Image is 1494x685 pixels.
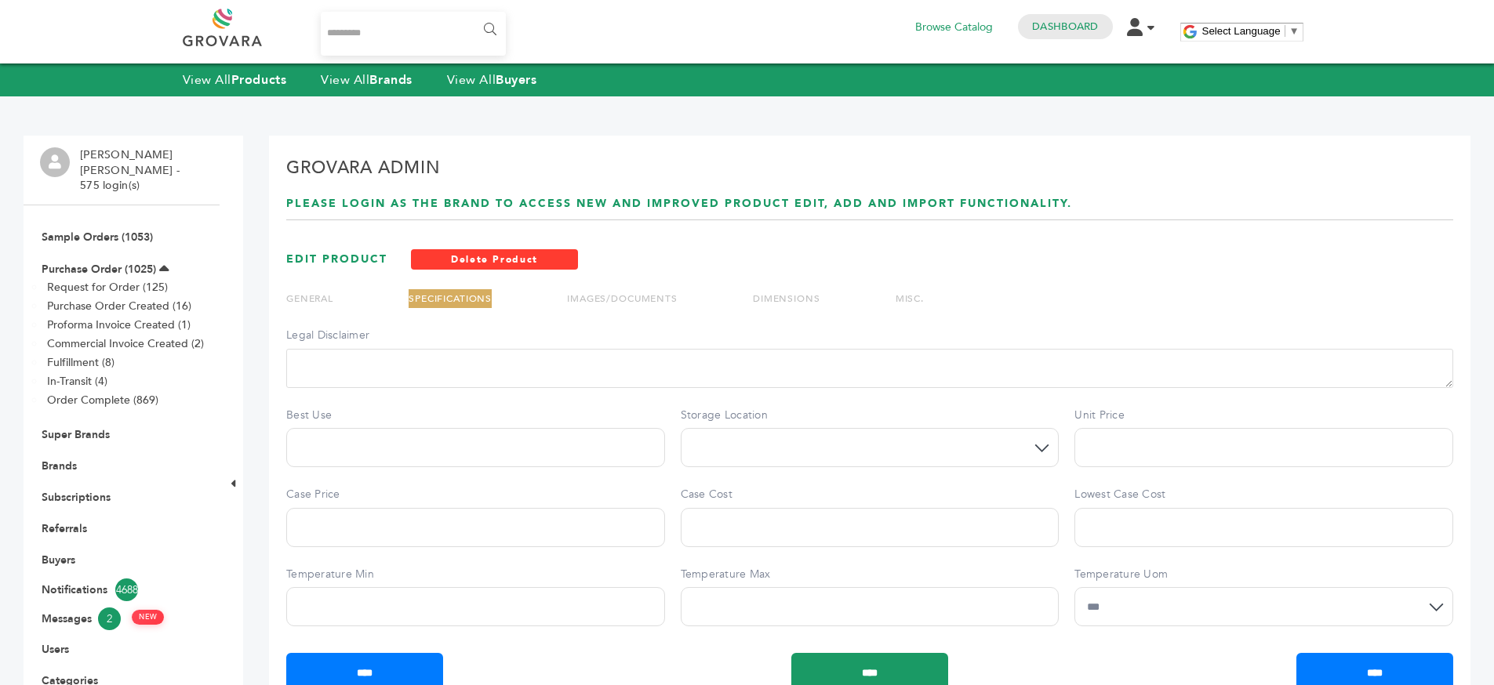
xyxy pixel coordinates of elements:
[681,408,1060,423] label: Storage Location
[286,156,1453,188] h2: Grovara Admin
[80,147,216,194] li: [PERSON_NAME] [PERSON_NAME] - 575 login(s)
[42,458,77,473] a: Brands
[42,262,156,277] a: Purchase Order (1025)
[47,393,158,408] a: Order Complete (869)
[411,249,578,270] a: Delete Product
[42,642,69,657] a: Users
[42,427,110,442] a: Super Brands
[409,292,492,305] a: SPECIFICATIONS
[286,567,665,582] label: Temperature Min
[183,71,287,89] a: View AllProducts
[1074,408,1453,423] label: Unit Price
[115,578,138,601] span: 4688
[1074,487,1453,502] label: Lowest Case Cost
[1074,567,1453,582] label: Temperature Uom
[42,490,111,505] a: Subscriptions
[1202,25,1300,37] a: Select Language​
[286,328,1453,343] label: Legal Disclaimer
[47,280,168,295] a: Request for Order (125)
[286,252,387,267] h1: EDIT PRODUCT
[47,355,115,370] a: Fulfillment (8)
[369,71,412,89] strong: Brands
[447,71,537,89] a: View AllBuyers
[286,487,665,502] label: Case Price
[321,71,413,89] a: View AllBrands
[1202,25,1281,37] span: Select Language
[286,408,665,423] label: Best Use
[321,12,507,56] input: Search...
[40,147,70,177] img: profile.png
[286,196,1453,212] h1: Please login as the Brand to access new and improved Product Edit, Add and Import functionality.
[42,521,87,536] a: Referrals
[753,292,820,305] a: DIMENSIONS
[915,19,993,36] a: Browse Catalog
[681,487,1060,502] label: Case Cost
[567,292,678,305] a: IMAGES/DOCUMENTS
[286,292,333,305] a: GENERAL
[47,299,191,314] a: Purchase Order Created (16)
[896,292,924,305] a: MISC.
[42,607,202,630] a: Messages2 NEW
[42,553,75,567] a: Buyers
[42,578,202,601] a: Notifications4688
[47,374,107,389] a: In-Transit (4)
[1289,25,1300,37] span: ▼
[98,607,121,630] span: 2
[681,567,1060,582] label: Temperature Max
[47,336,204,351] a: Commercial Invoice Created (2)
[496,71,536,89] strong: Buyers
[1032,20,1098,34] a: Dashboard
[42,230,153,245] a: Sample Orders (1053)
[132,610,164,625] span: NEW
[47,317,191,332] a: Proforma Invoice Created (1)
[231,71,286,89] strong: Products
